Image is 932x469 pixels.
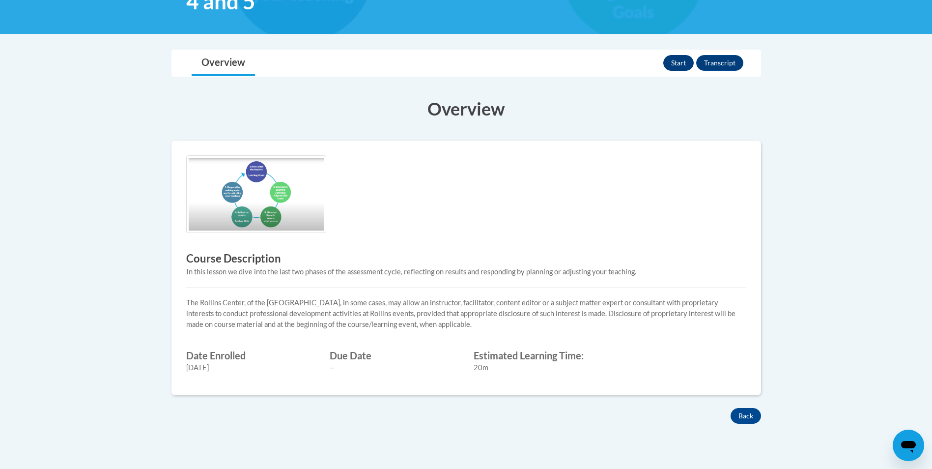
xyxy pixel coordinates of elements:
div: 20m [474,362,603,373]
button: Start [663,55,694,71]
div: -- [330,362,459,373]
iframe: Button to launch messaging window [893,430,924,461]
h3: Course Description [186,251,746,266]
div: [DATE] [186,362,315,373]
h3: Overview [171,96,761,121]
p: The Rollins Center, of the [GEOGRAPHIC_DATA], in some cases, may allow an instructor, facilitator... [186,297,746,330]
label: Due Date [330,350,459,361]
a: Overview [192,50,255,76]
button: Transcript [696,55,743,71]
img: Course logo image [186,155,326,233]
div: In this lesson we dive into the last two phases of the assessment cycle, reflecting on results an... [186,266,746,277]
button: Back [731,408,761,424]
label: Estimated Learning Time: [474,350,603,361]
label: Date Enrolled [186,350,315,361]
